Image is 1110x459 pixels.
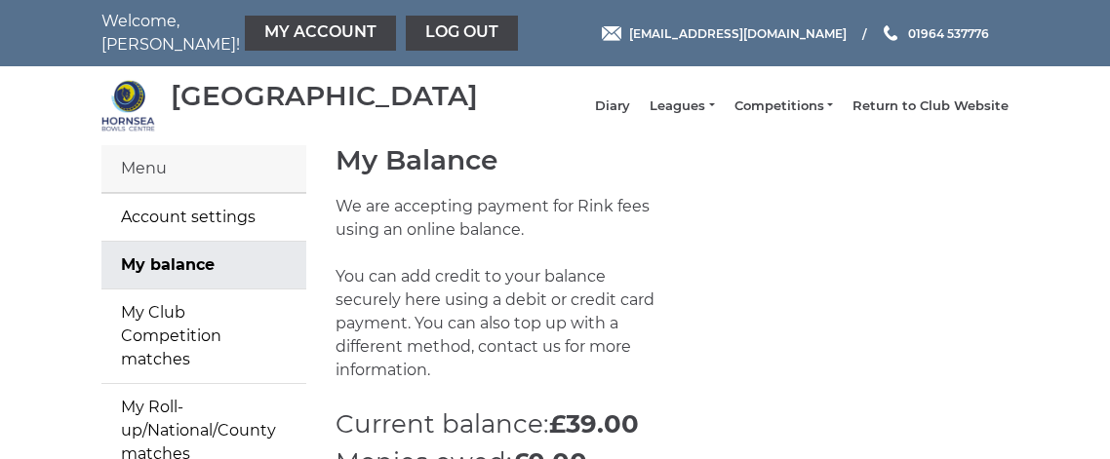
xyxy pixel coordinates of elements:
a: Competitions [734,97,833,115]
div: [GEOGRAPHIC_DATA] [171,81,478,111]
nav: Welcome, [PERSON_NAME]! [101,10,462,57]
h1: My Balance [336,145,1009,175]
img: Hornsea Bowls Centre [101,79,155,133]
img: Phone us [884,25,897,41]
a: My Club Competition matches [101,289,306,383]
a: Phone us 01964 537776 [881,24,989,43]
div: Menu [101,145,306,193]
span: 01964 537776 [908,25,989,40]
a: My balance [101,242,306,288]
a: Account settings [101,194,306,241]
p: Current balance: [336,405,1009,443]
p: We are accepting payment for Rink fees using an online balance. You can add credit to your balanc... [336,195,657,405]
img: Email [602,26,621,41]
a: Leagues [650,97,714,115]
a: My Account [245,16,396,51]
strong: £39.00 [549,408,639,440]
a: Diary [595,97,630,115]
a: Email [EMAIL_ADDRESS][DOMAIN_NAME] [602,24,847,43]
a: Log out [406,16,518,51]
span: [EMAIL_ADDRESS][DOMAIN_NAME] [629,25,847,40]
a: Return to Club Website [852,97,1009,115]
